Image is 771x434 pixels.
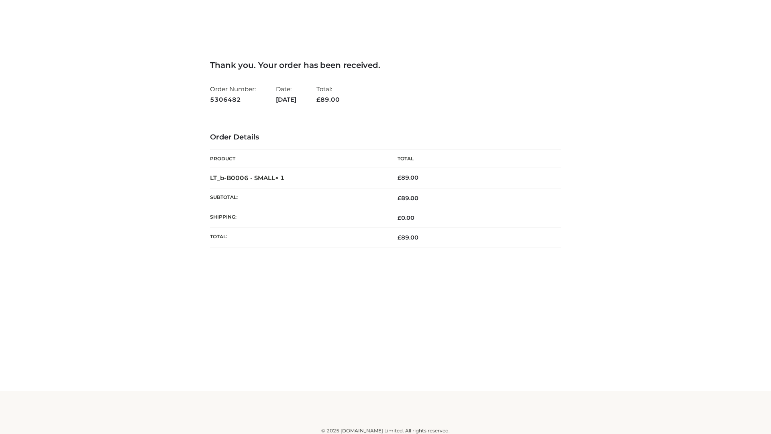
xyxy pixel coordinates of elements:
[398,214,414,221] bdi: 0.00
[398,214,401,221] span: £
[210,188,385,208] th: Subtotal:
[210,174,285,182] strong: LT_b-B0006 - SMALL
[275,174,285,182] strong: × 1
[398,234,401,241] span: £
[210,82,256,106] li: Order Number:
[398,194,418,202] span: 89.00
[210,133,561,142] h3: Order Details
[276,82,296,106] li: Date:
[398,174,418,181] bdi: 89.00
[398,174,401,181] span: £
[210,150,385,168] th: Product
[276,94,296,105] strong: [DATE]
[210,94,256,105] strong: 5306482
[385,150,561,168] th: Total
[210,60,561,70] h3: Thank you. Your order has been received.
[398,234,418,241] span: 89.00
[316,96,340,103] span: 89.00
[210,228,385,248] th: Total:
[316,96,320,103] span: £
[210,208,385,228] th: Shipping:
[316,82,340,106] li: Total:
[398,194,401,202] span: £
